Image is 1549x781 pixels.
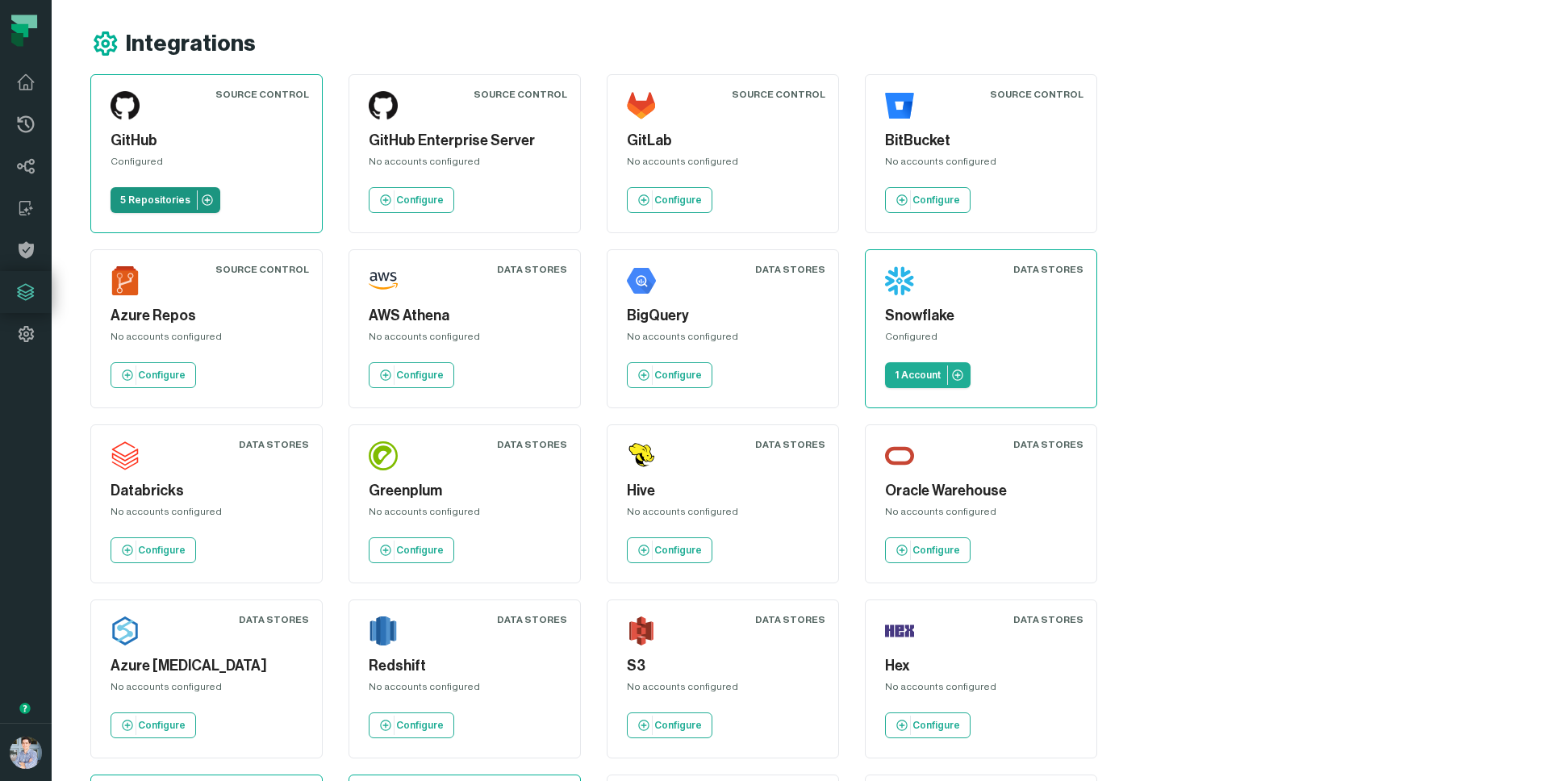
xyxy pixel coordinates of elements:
[627,480,819,502] h5: Hive
[239,613,309,626] div: Data Stores
[126,30,256,58] h1: Integrations
[755,613,825,626] div: Data Stores
[885,537,971,563] a: Configure
[885,130,1077,152] h5: BitBucket
[111,441,140,470] img: Databricks
[990,88,1083,101] div: Source Control
[369,680,561,700] div: No accounts configured
[755,438,825,451] div: Data Stores
[497,263,567,276] div: Data Stores
[1013,613,1083,626] div: Data Stores
[369,330,561,349] div: No accounts configured
[654,544,702,557] p: Configure
[912,194,960,207] p: Configure
[627,537,712,563] a: Configure
[138,544,186,557] p: Configure
[111,187,220,213] a: 5 Repositories
[369,616,398,645] img: Redshift
[239,438,309,451] div: Data Stores
[885,616,914,645] img: Hex
[10,737,42,769] img: avatar of Alon Nafta
[111,537,196,563] a: Configure
[111,266,140,295] img: Azure Repos
[627,616,656,645] img: S3
[895,369,941,382] p: 1 Account
[654,194,702,207] p: Configure
[885,187,971,213] a: Configure
[474,88,567,101] div: Source Control
[885,330,1077,349] div: Configured
[885,441,914,470] img: Oracle Warehouse
[654,719,702,732] p: Configure
[654,369,702,382] p: Configure
[111,91,140,120] img: GitHub
[111,680,303,700] div: No accounts configured
[396,544,444,557] p: Configure
[369,441,398,470] img: Greenplum
[111,616,140,645] img: Azure Synapse
[111,330,303,349] div: No accounts configured
[627,362,712,388] a: Configure
[369,712,454,738] a: Configure
[627,712,712,738] a: Configure
[369,537,454,563] a: Configure
[120,194,190,207] p: 5 Repositories
[1013,263,1083,276] div: Data Stores
[627,505,819,524] div: No accounts configured
[885,680,1077,700] div: No accounts configured
[111,130,303,152] h5: GitHub
[885,155,1077,174] div: No accounts configured
[111,305,303,327] h5: Azure Repos
[627,330,819,349] div: No accounts configured
[18,701,32,716] div: Tooltip anchor
[627,305,819,327] h5: BigQuery
[111,655,303,677] h5: Azure [MEDICAL_DATA]
[369,505,561,524] div: No accounts configured
[396,369,444,382] p: Configure
[215,88,309,101] div: Source Control
[111,362,196,388] a: Configure
[885,655,1077,677] h5: Hex
[885,362,971,388] a: 1 Account
[396,194,444,207] p: Configure
[111,155,303,174] div: Configured
[885,91,914,120] img: BitBucket
[885,480,1077,502] h5: Oracle Warehouse
[396,719,444,732] p: Configure
[912,719,960,732] p: Configure
[138,369,186,382] p: Configure
[885,505,1077,524] div: No accounts configured
[627,441,656,470] img: Hive
[497,438,567,451] div: Data Stores
[627,187,712,213] a: Configure
[369,130,561,152] h5: GitHub Enterprise Server
[111,712,196,738] a: Configure
[627,680,819,700] div: No accounts configured
[627,655,819,677] h5: S3
[138,719,186,732] p: Configure
[369,187,454,213] a: Configure
[369,362,454,388] a: Configure
[912,544,960,557] p: Configure
[215,263,309,276] div: Source Control
[627,130,819,152] h5: GitLab
[111,505,303,524] div: No accounts configured
[885,305,1077,327] h5: Snowflake
[732,88,825,101] div: Source Control
[369,655,561,677] h5: Redshift
[369,266,398,295] img: AWS Athena
[885,712,971,738] a: Configure
[755,263,825,276] div: Data Stores
[497,613,567,626] div: Data Stores
[369,305,561,327] h5: AWS Athena
[369,155,561,174] div: No accounts configured
[627,155,819,174] div: No accounts configured
[111,480,303,502] h5: Databricks
[627,266,656,295] img: BigQuery
[369,91,398,120] img: GitHub Enterprise Server
[627,91,656,120] img: GitLab
[885,266,914,295] img: Snowflake
[369,480,561,502] h5: Greenplum
[1013,438,1083,451] div: Data Stores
